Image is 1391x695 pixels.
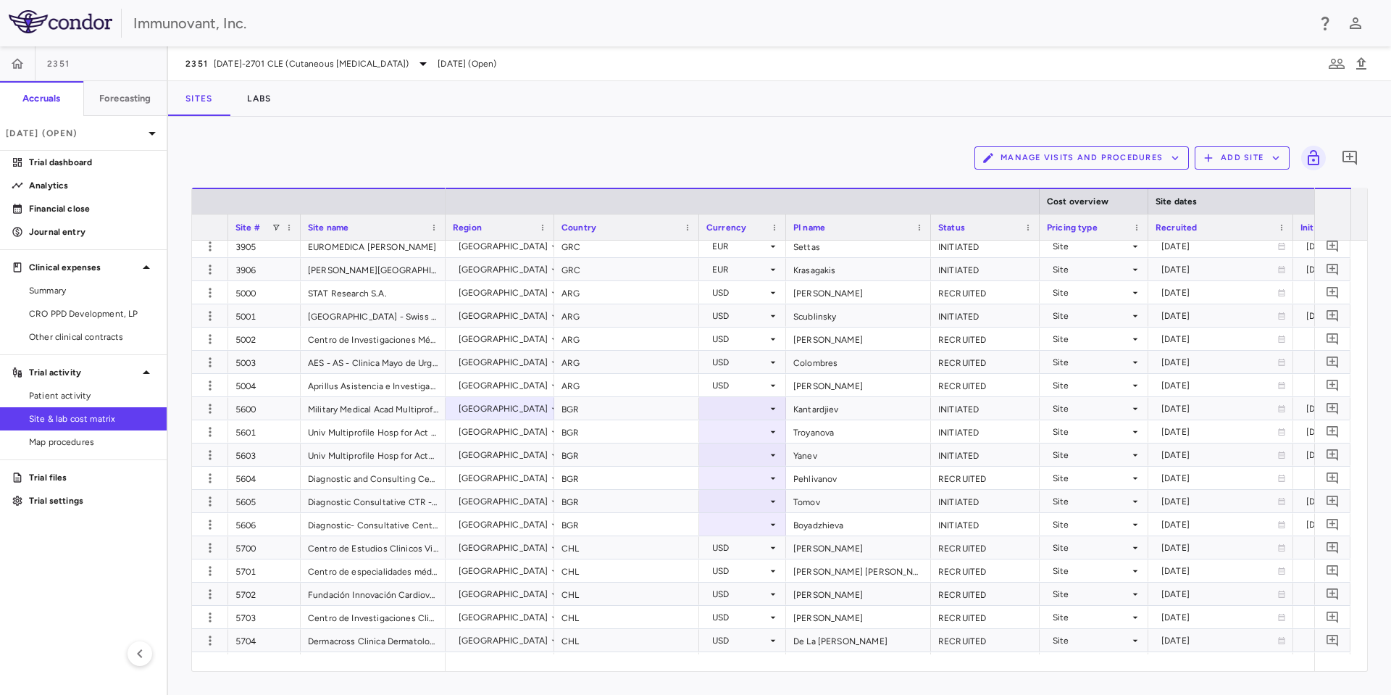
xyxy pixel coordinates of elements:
[554,559,699,582] div: CHL
[554,536,699,559] div: CHL
[228,328,301,350] div: 5002
[228,351,301,373] div: 5003
[1053,281,1129,304] div: Site
[1047,196,1108,207] span: Cost overview
[1053,444,1129,467] div: Site
[9,10,112,33] img: logo-full-SnFGN8VE.png
[1053,513,1129,536] div: Site
[931,513,1040,536] div: INITIATED
[1053,629,1129,652] div: Site
[228,606,301,628] div: 5703
[29,471,155,484] p: Trial files
[931,374,1040,396] div: RECRUITED
[230,81,288,116] button: Labs
[29,307,155,320] span: CRO PPD Development, LP
[786,559,931,582] div: [PERSON_NAME] [PERSON_NAME]
[301,281,446,304] div: STAT Research S.A.
[712,304,767,328] div: USD
[1326,239,1340,253] svg: Add comment
[1326,262,1340,276] svg: Add comment
[1053,374,1129,397] div: Site
[554,258,699,280] div: GRC
[301,513,446,536] div: Diagnostic- Consultative Center Convex EOOD
[554,374,699,396] div: ARG
[1161,374,1277,397] div: [DATE]
[1326,332,1340,346] svg: Add comment
[1323,538,1342,557] button: Add comment
[1161,629,1277,652] div: [DATE]
[1341,149,1358,167] svg: Add comment
[561,222,596,233] span: Country
[786,467,931,489] div: Pehlivanov
[712,629,767,652] div: USD
[1326,286,1340,299] svg: Add comment
[1323,352,1342,372] button: Add comment
[1323,584,1342,604] button: Add comment
[712,583,767,606] div: USD
[47,58,70,70] span: 2351
[712,235,767,258] div: EUR
[786,490,931,512] div: Tomov
[459,536,548,559] div: [GEOGRAPHIC_DATA]
[301,467,446,489] div: Diagnostic and Consulting Center Vita OOD
[1161,536,1277,559] div: [DATE]
[1323,422,1342,441] button: Add comment
[228,235,301,257] div: 3905
[459,583,548,606] div: [GEOGRAPHIC_DATA]
[1161,583,1277,606] div: [DATE]
[1323,445,1342,465] button: Add comment
[1337,146,1362,170] button: Add comment
[931,467,1040,489] div: RECRUITED
[1300,222,1334,233] span: Initiated
[235,222,260,233] span: Site #
[459,281,548,304] div: [GEOGRAPHIC_DATA]
[1326,448,1340,462] svg: Add comment
[228,374,301,396] div: 5004
[1053,606,1129,629] div: Site
[459,513,548,536] div: [GEOGRAPHIC_DATA]
[301,258,446,280] div: [PERSON_NAME][GEOGRAPHIC_DATA]
[931,583,1040,605] div: RECRUITED
[1161,351,1277,374] div: [DATE]
[554,583,699,605] div: CHL
[931,258,1040,280] div: INITIATED
[1053,490,1129,513] div: Site
[1326,355,1340,369] svg: Add comment
[453,222,482,233] span: Region
[1161,559,1277,583] div: [DATE]
[1323,329,1342,349] button: Add comment
[931,490,1040,512] div: INITIATED
[228,420,301,443] div: 5601
[554,397,699,420] div: BGR
[1053,420,1129,444] div: Site
[29,389,155,402] span: Patient activity
[1323,283,1342,302] button: Add comment
[786,374,931,396] div: [PERSON_NAME]
[459,374,548,397] div: [GEOGRAPHIC_DATA]
[228,583,301,605] div: 5702
[1326,471,1340,485] svg: Add comment
[931,444,1040,466] div: INITIATED
[1053,536,1129,559] div: Site
[228,258,301,280] div: 3906
[6,127,143,140] p: [DATE] (Open)
[29,436,155,449] span: Map procedures
[786,304,931,327] div: Scublinsky
[712,351,767,374] div: USD
[554,351,699,373] div: ARG
[99,92,151,105] h6: Forecasting
[786,652,931,675] div: De La [PERSON_NAME]
[301,235,446,257] div: EUROMEDICA [PERSON_NAME]
[786,629,931,652] div: De La [PERSON_NAME]
[1326,633,1340,647] svg: Add comment
[1047,222,1098,233] span: Pricing type
[554,652,699,675] div: CHL
[228,513,301,536] div: 5606
[1326,587,1340,601] svg: Add comment
[1326,425,1340,438] svg: Add comment
[931,235,1040,257] div: INITIATED
[228,490,301,512] div: 5605
[786,235,931,257] div: Settas
[931,397,1040,420] div: INITIATED
[228,304,301,327] div: 5001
